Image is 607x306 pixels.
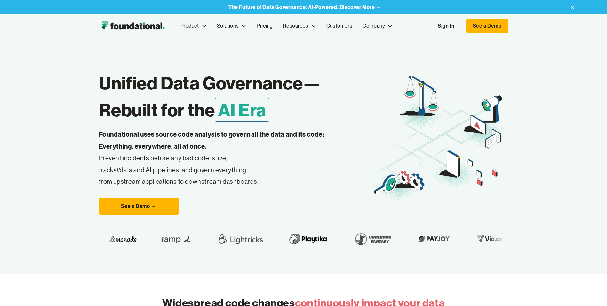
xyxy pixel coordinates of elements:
[283,22,308,30] div: Resources
[357,15,398,37] div: Company
[212,15,252,37] div: Solutions
[99,130,324,150] strong: Foundational uses source code analysis to govern all the data and its code: Everything, everywher...
[406,234,444,244] img: Payjoy
[100,234,128,244] img: Lemonade
[342,230,386,248] img: Underdog Fantasy
[175,15,212,37] div: Product
[276,230,322,248] img: Playtika
[99,70,372,123] h1: Unified Data Governance— Rebuilt for the
[99,198,179,215] a: See a Demo →
[207,230,256,248] img: Lightricks
[431,19,461,33] a: Sign In
[99,20,168,32] a: home
[114,166,120,174] em: all
[465,234,502,244] img: Vio.com
[215,98,269,122] span: AI Era
[363,22,385,30] div: Company
[278,15,321,37] div: Resources
[148,230,187,248] img: Ramp
[466,19,508,33] a: See a Demo
[99,20,168,32] img: Foundational Logo
[228,4,381,10] a: The Future of Data Governance: AI-Powered. Discover More →
[217,22,239,30] div: Solutions
[321,15,357,37] a: Customers
[99,129,345,188] p: Prevent incidents before any bad code is live, track data and AI pipelines, and govern everything...
[252,15,278,37] a: Pricing
[180,22,199,30] div: Product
